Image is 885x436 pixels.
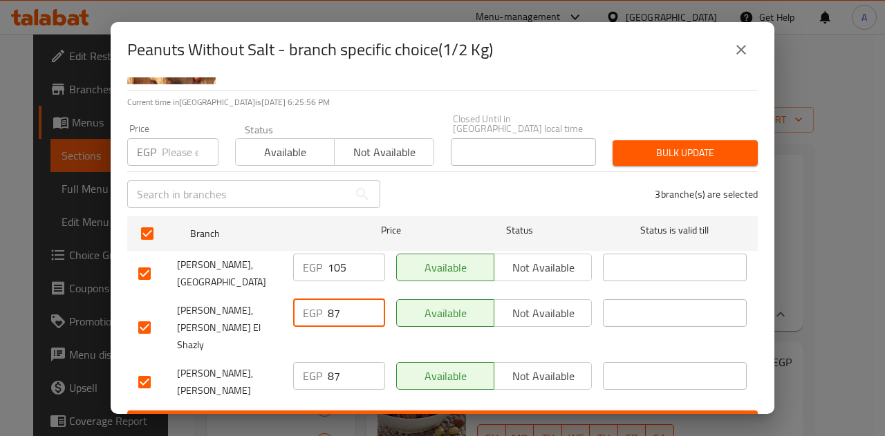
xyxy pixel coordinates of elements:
[177,256,282,291] span: [PERSON_NAME], [GEOGRAPHIC_DATA]
[190,225,334,243] span: Branch
[725,33,758,66] button: close
[500,366,586,386] span: Not available
[303,259,322,276] p: EGP
[655,187,758,201] p: 3 branche(s) are selected
[241,142,329,162] span: Available
[328,362,385,390] input: Please enter price
[137,144,156,160] p: EGP
[402,366,489,386] span: Available
[177,365,282,399] span: [PERSON_NAME], [PERSON_NAME]
[177,302,282,354] span: [PERSON_NAME], [PERSON_NAME] El Shazly
[303,368,322,384] p: EGP
[340,142,428,162] span: Not available
[494,362,592,390] button: Not available
[396,299,494,327] button: Available
[448,222,592,239] span: Status
[328,254,385,281] input: Please enter price
[162,138,218,166] input: Please enter price
[345,222,437,239] span: Price
[494,254,592,281] button: Not available
[235,138,335,166] button: Available
[127,96,758,108] p: Current time in [GEOGRAPHIC_DATA] is [DATE] 6:25:56 PM
[127,180,348,208] input: Search in branches
[603,222,747,239] span: Status is valid till
[402,303,489,323] span: Available
[334,138,434,166] button: Not available
[500,258,586,278] span: Not available
[328,299,385,327] input: Please enter price
[613,140,758,166] button: Bulk update
[494,299,592,327] button: Not available
[396,362,494,390] button: Available
[127,410,758,436] button: Save
[303,305,322,321] p: EGP
[402,258,489,278] span: Available
[624,144,747,162] span: Bulk update
[396,254,494,281] button: Available
[500,303,586,323] span: Not available
[127,39,493,61] h2: Peanuts Without Salt - branch specific choice(1/2 Kg)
